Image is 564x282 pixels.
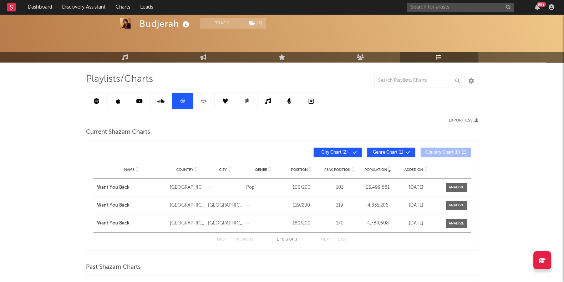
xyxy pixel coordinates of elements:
div: 101 [322,184,357,191]
span: Genre [255,168,267,172]
span: Peak Position [324,168,351,172]
span: Country Chart ( 0 ) [425,150,460,155]
button: First [217,238,227,242]
button: (2) [245,18,266,29]
div: 4,784,608 [361,220,395,227]
div: 25,499,881 [361,184,395,191]
span: Playlists/Charts [86,75,153,84]
div: [DATE] [399,202,433,209]
span: City [219,168,227,172]
div: 119 [322,202,357,209]
div: [GEOGRAPHIC_DATA] [208,220,243,227]
button: Next [321,238,331,242]
span: Position [291,168,308,172]
button: 99+ [535,4,540,10]
button: Genre Chart(1) [367,148,415,157]
span: of [289,238,294,241]
span: Population [365,168,387,172]
button: Track [200,18,245,29]
div: 180 / 200 [284,220,319,227]
button: Country Chart(0) [421,148,471,157]
div: Pop [246,184,281,191]
div: [GEOGRAPHIC_DATA] [170,202,204,209]
span: Name [124,168,134,172]
div: [GEOGRAPHIC_DATA] [170,220,204,227]
a: Want You Back [97,202,166,209]
div: 119 / 200 [284,202,319,209]
div: [GEOGRAPHIC_DATA] [208,202,243,209]
button: Export CSV [449,118,478,123]
a: Want You Back [97,220,166,227]
a: Want You Back [97,184,166,191]
span: ( 2 ) [245,18,266,29]
div: 106 / 200 [284,184,319,191]
div: [DATE] [399,220,433,227]
div: 99 + [537,2,546,7]
input: Search for artists [407,3,514,12]
div: 1 3 3 [268,236,307,244]
input: Search Playlists/Charts [374,74,463,88]
span: Current Shazam Charts [86,128,150,137]
div: Budjerah [139,18,191,30]
div: 170 [322,220,357,227]
button: Previous [234,238,253,242]
div: 4,835,206 [361,202,395,209]
div: [GEOGRAPHIC_DATA] [170,184,204,191]
span: Genre Chart ( 1 ) [372,150,405,155]
span: Country [176,168,193,172]
span: Past Shazam Charts [86,263,141,272]
span: Added On [405,168,423,172]
button: Last [338,238,347,242]
span: City Chart ( 2 ) [318,150,351,155]
button: City Chart(2) [314,148,362,157]
div: [DATE] [399,184,433,191]
span: to [280,238,284,241]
